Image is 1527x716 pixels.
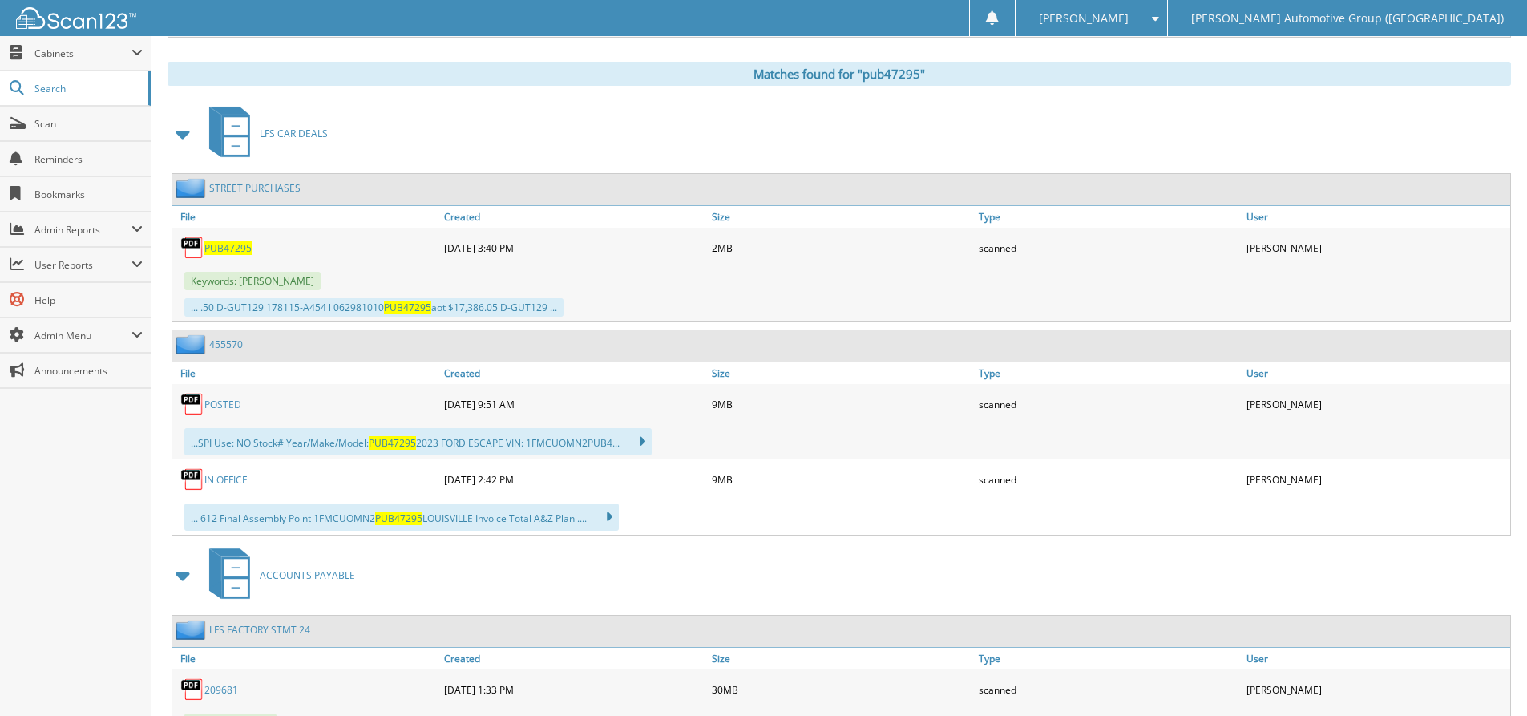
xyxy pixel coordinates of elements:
[975,206,1242,228] a: Type
[180,236,204,260] img: PDF.png
[440,388,708,420] div: [DATE] 9:51 AM
[34,188,143,201] span: Bookmarks
[34,329,131,342] span: Admin Menu
[204,683,238,697] a: 209681
[708,463,976,496] div: 9MB
[708,388,976,420] div: 9MB
[1242,206,1510,228] a: User
[16,7,136,29] img: scan123-logo-white.svg
[34,117,143,131] span: Scan
[209,623,310,637] a: LFS FACTORY STMT 24
[172,206,440,228] a: File
[260,568,355,582] span: ACCOUNTS PAYABLE
[369,436,416,450] span: PUB47295
[440,206,708,228] a: Created
[204,241,252,255] a: PUB47295
[184,298,564,317] div: ... .50 D-GUT129 178115-A454 l 062981010 aot $17,386.05 D-GUT129 ...
[34,152,143,166] span: Reminders
[180,392,204,416] img: PDF.png
[1242,648,1510,669] a: User
[1039,14,1129,23] span: [PERSON_NAME]
[1242,674,1510,706] div: [PERSON_NAME]
[200,544,355,607] a: ACCOUNTS PAYABLE
[172,362,440,384] a: File
[375,512,422,525] span: PUB47295
[200,102,328,165] a: LFS CAR DEALS
[176,178,209,198] img: folder2.png
[34,364,143,378] span: Announcements
[260,127,328,140] span: LFS CAR DEALS
[204,473,248,487] a: IN OFFICE
[180,467,204,491] img: PDF.png
[708,674,976,706] div: 30MB
[180,678,204,702] img: PDF.png
[1242,232,1510,264] div: [PERSON_NAME]
[975,362,1242,384] a: Type
[209,181,301,195] a: STREET PURCHASES
[708,206,976,228] a: Size
[708,362,976,384] a: Size
[176,620,209,640] img: folder2.png
[34,82,140,95] span: Search
[1191,14,1504,23] span: [PERSON_NAME] Automotive Group ([GEOGRAPHIC_DATA])
[184,272,321,290] span: Keywords: [PERSON_NAME]
[975,648,1242,669] a: Type
[975,388,1242,420] div: scanned
[204,398,241,411] a: POSTED
[184,428,652,455] div: ...SPI Use: NO Stock# Year/Make/Model: 2023 FORD ESCAPE VIN: 1FMCUOMN2PUB4...
[440,362,708,384] a: Created
[975,232,1242,264] div: scanned
[1242,362,1510,384] a: User
[440,674,708,706] div: [DATE] 1:33 PM
[209,338,243,351] a: 455570
[176,334,209,354] img: folder2.png
[975,674,1242,706] div: scanned
[168,62,1511,86] div: Matches found for "pub47295"
[34,258,131,272] span: User Reports
[34,223,131,237] span: Admin Reports
[440,463,708,496] div: [DATE] 2:42 PM
[384,301,431,314] span: PUB47295
[440,648,708,669] a: Created
[184,504,619,531] div: ... 612 Final Assembly Point 1FMCUOMN2 LOUISVILLE Invoice Total A&Z Plan ....
[975,463,1242,496] div: scanned
[34,47,131,60] span: Cabinets
[1242,463,1510,496] div: [PERSON_NAME]
[708,232,976,264] div: 2MB
[172,648,440,669] a: File
[440,232,708,264] div: [DATE] 3:40 PM
[708,648,976,669] a: Size
[1447,639,1527,716] iframe: Chat Widget
[34,293,143,307] span: Help
[1242,388,1510,420] div: [PERSON_NAME]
